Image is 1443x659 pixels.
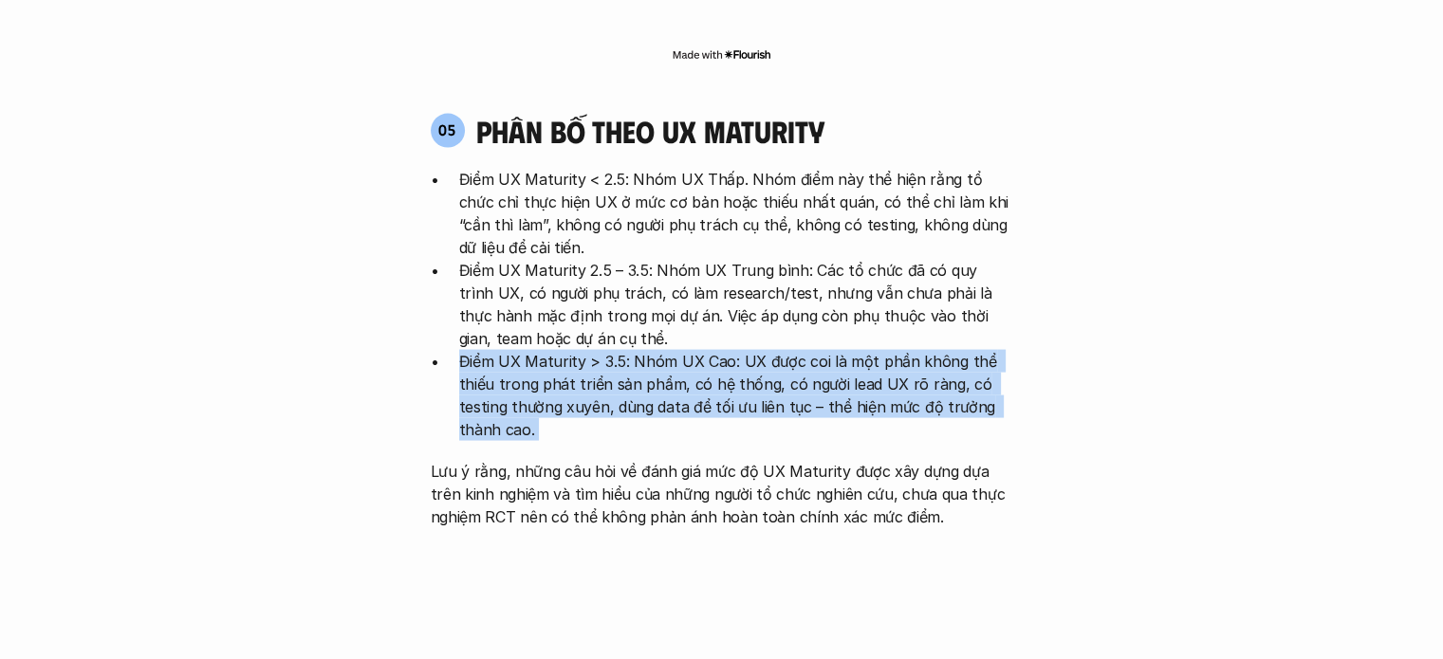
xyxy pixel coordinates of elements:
[476,113,824,149] h4: phân bố theo ux maturity
[459,168,1013,259] p: Điểm UX Maturity < 2.5: Nhóm UX Thấp. Nhóm điểm này thể hiện rằng tổ chức chỉ thực hiện UX ở mức ...
[431,460,1013,528] p: Lưu ý rằng, những câu hỏi về đánh giá mức độ UX Maturity được xây dựng dựa trên kinh nghiệm và tì...
[672,47,771,63] img: Made with Flourish
[438,122,456,137] p: 05
[459,350,1013,441] p: Điểm UX Maturity > 3.5: Nhóm UX Cao: UX được coi là một phần không thể thiếu trong phát triển sản...
[459,259,1013,350] p: Điểm UX Maturity 2.5 – 3.5: Nhóm UX Trung bình: Các tổ chức đã có quy trình UX, có người phụ trác...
